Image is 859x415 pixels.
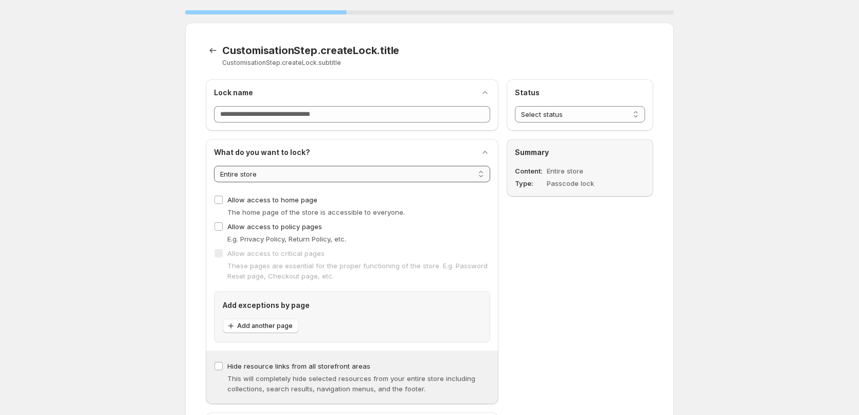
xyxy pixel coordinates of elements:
[227,374,475,393] span: This will completely hide selected resources from your entire store including collections, search...
[222,59,524,67] p: CustomisationStep.createLock.subtitle
[237,322,293,330] span: Add another page
[227,222,322,231] span: Allow access to policy pages
[227,249,325,257] span: Allow access to critical pages
[515,178,545,188] dt: Type :
[222,44,399,57] span: CustomisationStep.createLock.title
[547,178,618,188] dd: Passcode lock
[227,262,488,280] span: These pages are essential for the proper functioning of the store. E.g. Password Reset page, Chec...
[227,196,317,204] span: Allow access to home page
[227,235,346,243] span: E.g. Privacy Policy, Return Policy, etc.
[214,147,310,158] h2: What do you want to lock?
[223,300,481,310] h2: Add exceptions by page
[223,319,299,333] button: Add another page
[206,43,220,58] button: CustomisationStep.backToTemplates
[214,88,253,98] h2: Lock name
[547,166,618,176] dd: Entire store
[515,147,645,158] h2: Summary
[227,208,405,216] span: The home page of the store is accessible to everyone.
[227,362,370,370] span: Hide resource links from all storefront areas
[515,166,545,176] dt: Content :
[515,88,645,98] h2: Status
